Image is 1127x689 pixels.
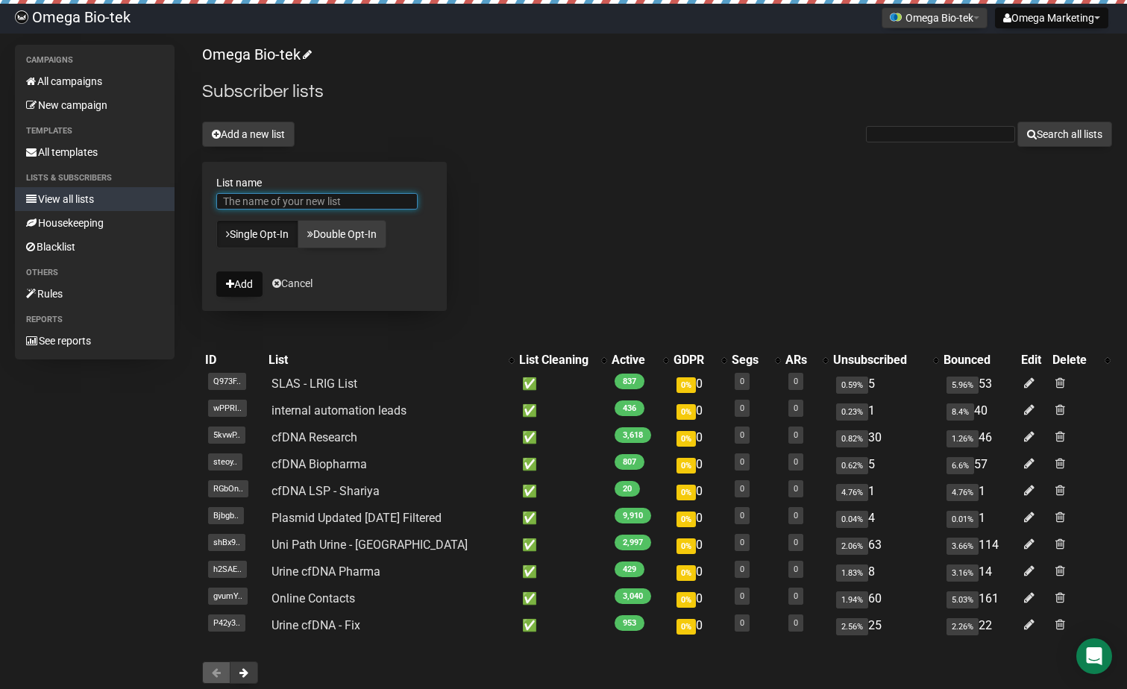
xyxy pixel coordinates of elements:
td: ✅ [516,559,609,585]
a: 0 [740,591,744,601]
a: 0 [794,377,798,386]
span: Q973F.. [208,373,246,390]
span: 20 [615,481,640,497]
span: 5kvwP.. [208,427,245,444]
span: 4.76% [947,484,979,501]
td: 60 [830,585,941,612]
a: Urine cfDNA Pharma [271,564,380,579]
a: 0 [794,538,798,547]
a: 0 [740,538,744,547]
span: 0.01% [947,511,979,528]
a: Single Opt-In [216,220,298,248]
a: cfDNA LSP - Shariya [271,484,380,498]
span: 0% [676,404,696,420]
td: 40 [941,397,1018,424]
td: 46 [941,424,1018,451]
span: 0% [676,512,696,527]
th: ARs: No sort applied, activate to apply an ascending sort [782,350,830,371]
a: See reports [15,329,175,353]
a: 0 [794,591,798,601]
button: Add a new list [202,122,295,147]
th: List: No sort applied, activate to apply an ascending sort [266,350,516,371]
div: Delete [1052,353,1097,368]
div: Bounced [944,353,1015,368]
span: 3,618 [615,427,651,443]
a: 0 [740,457,744,467]
td: 161 [941,585,1018,612]
td: 5 [830,371,941,397]
li: Others [15,264,175,282]
li: Lists & subscribers [15,169,175,187]
a: 0 [794,403,798,413]
span: 1.26% [947,430,979,447]
th: Bounced: No sort applied, sorting is disabled [941,350,1018,371]
span: 3,040 [615,588,651,604]
span: 0.04% [836,511,868,528]
td: 114 [941,532,1018,559]
td: ✅ [516,397,609,424]
td: 0 [671,532,729,559]
td: 1 [941,505,1018,532]
th: Segs: No sort applied, activate to apply an ascending sort [729,350,782,371]
div: GDPR [674,353,714,368]
span: gvumY.. [208,588,248,605]
td: ✅ [516,612,609,639]
a: 0 [794,457,798,467]
div: ID [205,353,262,368]
a: New campaign [15,93,175,117]
td: 0 [671,397,729,424]
span: 837 [615,374,644,389]
img: 1701ad020795bef423df3e17313bb685 [15,10,28,24]
span: 0% [676,377,696,393]
th: List Cleaning: No sort applied, activate to apply an ascending sort [516,350,609,371]
th: ID: No sort applied, sorting is disabled [202,350,265,371]
span: 2.56% [836,618,868,635]
th: Edit: No sort applied, sorting is disabled [1018,350,1049,371]
a: cfDNA Research [271,430,357,444]
a: Uni Path Urine - [GEOGRAPHIC_DATA] [271,538,468,552]
span: 0% [676,485,696,500]
span: 5.96% [947,377,979,394]
td: 57 [941,451,1018,478]
td: 1 [830,397,941,424]
td: 4 [830,505,941,532]
li: Reports [15,311,175,329]
span: 2.06% [836,538,868,555]
a: All templates [15,140,175,164]
button: Omega Bio-tek [882,7,988,28]
td: 8 [830,559,941,585]
th: Active: No sort applied, activate to apply an ascending sort [609,350,671,371]
a: 0 [740,484,744,494]
a: Double Opt-In [298,220,386,248]
td: 5 [830,451,941,478]
a: SLAS - LRIG List [271,377,357,391]
span: 0.59% [836,377,868,394]
td: 0 [671,585,729,612]
a: 0 [740,403,744,413]
a: 0 [740,618,744,628]
button: Omega Marketing [995,7,1108,28]
td: 25 [830,612,941,639]
a: cfDNA Biopharma [271,457,367,471]
a: 0 [794,484,798,494]
li: Templates [15,122,175,140]
img: favicons [890,11,902,23]
td: 1 [941,478,1018,505]
td: 63 [830,532,941,559]
span: wPPRI.. [208,400,247,417]
a: Housekeeping [15,211,175,235]
a: Plasmid Updated [DATE] Filtered [271,511,442,525]
a: 0 [740,430,744,440]
td: 0 [671,424,729,451]
td: 0 [671,478,729,505]
td: 53 [941,371,1018,397]
a: Blacklist [15,235,175,259]
span: 3.66% [947,538,979,555]
span: 0% [676,431,696,447]
span: 1.83% [836,564,868,582]
span: 0% [676,458,696,474]
td: ✅ [516,532,609,559]
td: ✅ [516,424,609,451]
td: 0 [671,371,729,397]
div: ARs [785,353,815,368]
